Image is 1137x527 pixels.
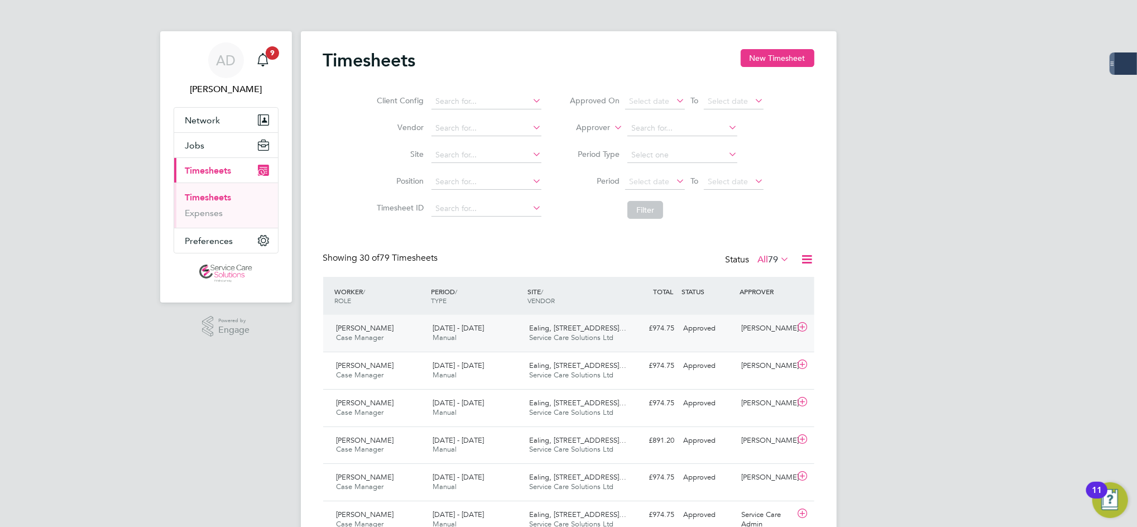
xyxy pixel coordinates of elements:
[337,510,394,519] span: [PERSON_NAME]
[769,254,779,265] span: 79
[433,472,484,482] span: [DATE] - [DATE]
[433,444,457,454] span: Manual
[433,361,484,370] span: [DATE] - [DATE]
[202,316,250,337] a: Powered byEngage
[527,296,555,305] span: VENDOR
[431,201,541,217] input: Search for...
[525,281,621,310] div: SITE
[431,147,541,163] input: Search for...
[266,46,279,60] span: 9
[541,287,543,296] span: /
[679,357,737,375] div: Approved
[252,42,274,78] a: 9
[621,506,679,524] div: £974.75
[373,149,424,159] label: Site
[218,325,250,335] span: Engage
[174,158,278,183] button: Timesheets
[433,333,457,342] span: Manual
[529,370,613,380] span: Service Care Solutions Ltd
[337,323,394,333] span: [PERSON_NAME]
[337,398,394,408] span: [PERSON_NAME]
[360,252,380,263] span: 30 of
[529,444,613,454] span: Service Care Solutions Ltd
[337,482,384,491] span: Case Manager
[627,121,737,136] input: Search for...
[569,149,620,159] label: Period Type
[737,281,795,301] div: APPROVER
[629,176,669,186] span: Select date
[337,472,394,482] span: [PERSON_NAME]
[323,252,440,264] div: Showing
[174,183,278,228] div: Timesheets
[529,472,626,482] span: Ealing, [STREET_ADDRESS]…
[337,361,394,370] span: [PERSON_NAME]
[737,319,795,338] div: [PERSON_NAME]
[185,208,223,218] a: Expenses
[185,140,205,151] span: Jobs
[337,370,384,380] span: Case Manager
[335,296,352,305] span: ROLE
[679,468,737,487] div: Approved
[737,432,795,450] div: [PERSON_NAME]
[174,228,278,253] button: Preferences
[433,370,457,380] span: Manual
[629,96,669,106] span: Select date
[621,394,679,413] div: £974.75
[337,408,384,417] span: Case Manager
[373,122,424,132] label: Vendor
[529,333,613,342] span: Service Care Solutions Ltd
[679,394,737,413] div: Approved
[529,435,626,445] span: Ealing, [STREET_ADDRESS]…
[185,192,232,203] a: Timesheets
[431,94,541,109] input: Search for...
[621,319,679,338] div: £974.75
[687,174,702,188] span: To
[360,252,438,263] span: 79 Timesheets
[529,323,626,333] span: Ealing, [STREET_ADDRESS]…
[737,468,795,487] div: [PERSON_NAME]
[323,49,416,71] h2: Timesheets
[218,316,250,325] span: Powered by
[373,203,424,213] label: Timesheet ID
[758,254,790,265] label: All
[455,287,457,296] span: /
[431,296,447,305] span: TYPE
[708,176,748,186] span: Select date
[174,42,279,96] a: AD[PERSON_NAME]
[174,265,279,282] a: Go to home page
[433,408,457,417] span: Manual
[337,444,384,454] span: Case Manager
[679,281,737,301] div: STATUS
[1092,482,1128,518] button: Open Resource Center, 11 new notifications
[185,236,233,246] span: Preferences
[737,357,795,375] div: [PERSON_NAME]
[373,95,424,106] label: Client Config
[337,435,394,445] span: [PERSON_NAME]
[627,147,737,163] input: Select one
[569,95,620,106] label: Approved On
[726,252,792,268] div: Status
[433,482,457,491] span: Manual
[621,432,679,450] div: £891.20
[529,510,626,519] span: Ealing, [STREET_ADDRESS]…
[433,435,484,445] span: [DATE] - [DATE]
[431,121,541,136] input: Search for...
[433,510,484,519] span: [DATE] - [DATE]
[529,361,626,370] span: Ealing, [STREET_ADDRESS]…
[160,31,292,303] nav: Main navigation
[560,122,610,133] label: Approver
[1092,490,1102,505] div: 11
[332,281,429,310] div: WORKER
[363,287,366,296] span: /
[185,115,220,126] span: Network
[185,165,232,176] span: Timesheets
[679,319,737,338] div: Approved
[199,265,252,282] img: servicecare-logo-retina.png
[708,96,748,106] span: Select date
[679,506,737,524] div: Approved
[737,394,795,413] div: [PERSON_NAME]
[741,49,814,67] button: New Timesheet
[174,108,278,132] button: Network
[687,93,702,108] span: To
[621,357,679,375] div: £974.75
